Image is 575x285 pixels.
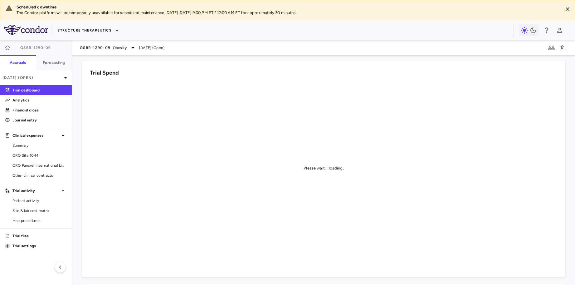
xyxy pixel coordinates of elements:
span: GSBR-1290-09 [20,45,51,50]
span: CRO Site 1044 [12,153,67,158]
p: Trial dashboard [12,87,67,93]
p: Trial files [12,233,67,239]
div: Please wait... loading. [304,165,344,171]
p: Clinical expenses [12,133,59,138]
span: GSBR-1290-09 [80,45,110,50]
span: Patient activity [12,198,67,204]
p: Analytics [12,97,67,103]
h6: Accruals [10,60,26,66]
span: Map procedures [12,218,67,224]
span: Other clinical contracts [12,173,67,178]
span: Site & lab cost matrix [12,208,67,214]
button: Close [563,4,572,14]
img: logo-full-SnFGN8VE.png [4,25,48,35]
span: Summary [12,143,67,148]
p: Trial settings [12,243,67,249]
p: The Condor platform will be temporarily unavailable for scheduled maintenance [DATE][DATE] 9:00 P... [17,10,558,16]
span: [DATE] (Open) [139,45,164,51]
p: Financial close [12,107,67,113]
button: Structure Therapeutics [57,26,119,36]
span: Obesity [113,45,127,51]
h6: Trial Spend [90,69,119,77]
p: [DATE] (Open) [2,75,62,81]
h6: Forecasting [43,60,65,66]
p: Journal entry [12,117,67,123]
span: CRO Parexel International Limited [12,163,67,168]
div: Scheduled downtime [17,4,558,10]
p: Trial activity [12,188,59,194]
